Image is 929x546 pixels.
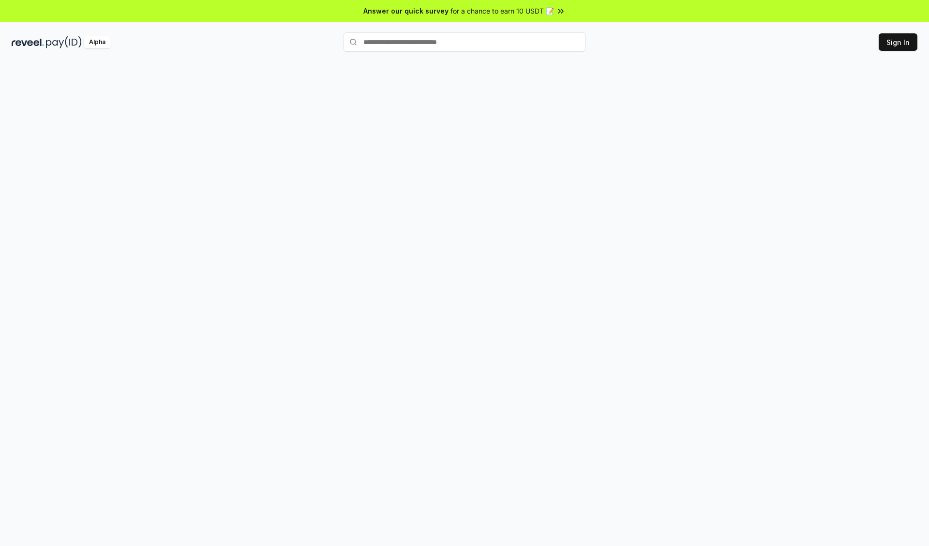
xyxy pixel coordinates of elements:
span: Answer our quick survey [363,6,449,16]
span: for a chance to earn 10 USDT 📝 [450,6,554,16]
button: Sign In [879,33,917,51]
img: reveel_dark [12,36,44,48]
div: Alpha [84,36,111,48]
img: pay_id [46,36,82,48]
